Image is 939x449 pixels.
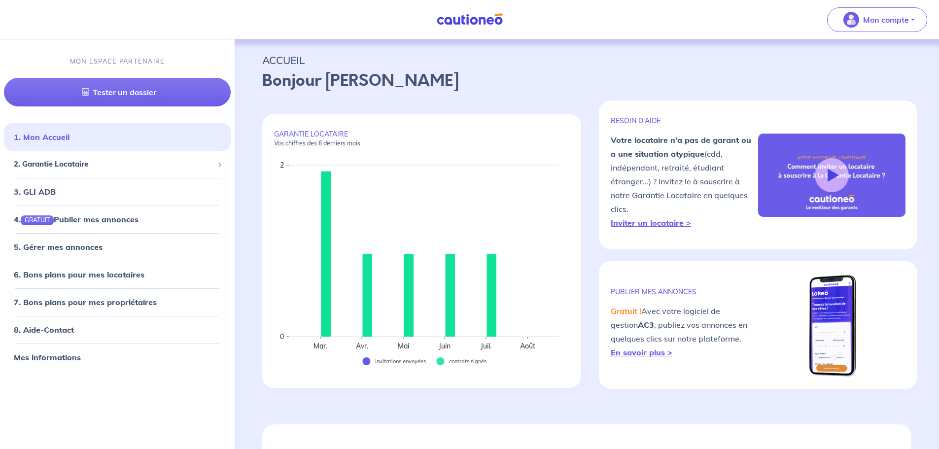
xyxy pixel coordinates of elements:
div: 3. GLI ADB [4,182,231,202]
button: illu_account_valid_menu.svgMon compte [827,7,927,32]
div: 2. Garantie Locataire [4,155,231,174]
p: Mon compte [863,14,909,26]
a: 3. GLI ADB [14,187,56,197]
p: (cdd, indépendant, retraité, étudiant étranger...) ? Invitez le à souscrire à notre Garantie Loca... [611,133,758,230]
text: Mai [398,342,409,350]
text: 2 [280,161,284,170]
img: mobile-lokeo.png [806,273,858,377]
em: Vos chiffres des 6 derniers mois [274,139,360,147]
a: 1. Mon Accueil [14,132,70,142]
div: 7. Bons plans pour mes propriétaires [4,292,231,312]
text: Août [520,342,535,350]
strong: Votre locataire n'a pas de garant ou a une situation atypique [611,135,751,159]
p: publier mes annonces [611,287,758,296]
text: Avr. [356,342,368,350]
a: En savoir plus > [611,347,672,357]
div: Mes informations [4,347,231,367]
p: Bonjour [PERSON_NAME] [262,69,911,93]
a: 7. Bons plans pour mes propriétaires [14,297,157,307]
text: Juin [438,342,451,350]
a: 4.GRATUITPublier mes annonces [14,214,139,224]
text: 0 [280,332,284,341]
a: 8. Aide-Contact [14,325,74,335]
text: Mar. [313,342,327,350]
p: ACCUEIL [262,51,911,69]
img: video-gli-new-none.jpg [758,134,905,216]
p: GARANTIE LOCATAIRE [274,130,569,147]
p: BESOIN D'AIDE [611,116,758,125]
div: 1. Mon Accueil [4,127,231,147]
span: 2. Garantie Locataire [14,159,213,170]
a: Tester un dossier [4,78,231,106]
a: Inviter un locataire > [611,218,691,228]
p: MON ESPACE PARTENAIRE [70,57,165,66]
img: illu_account_valid_menu.svg [843,12,859,28]
a: 6. Bons plans pour mes locataires [14,270,144,279]
em: Gratuit ! [611,306,641,316]
div: 5. Gérer mes annonces [4,237,231,257]
p: Avec votre logiciel de gestion , publiez vos annonces en quelques clics sur notre plateforme. [611,304,758,359]
div: 4.GRATUITPublier mes annonces [4,209,231,229]
div: 8. Aide-Contact [4,320,231,340]
a: 5. Gérer mes annonces [14,242,103,252]
text: Juil. [480,342,491,350]
div: 6. Bons plans pour mes locataires [4,265,231,284]
img: Cautioneo [433,13,507,26]
strong: AC3 [638,320,654,330]
a: Mes informations [14,352,81,362]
